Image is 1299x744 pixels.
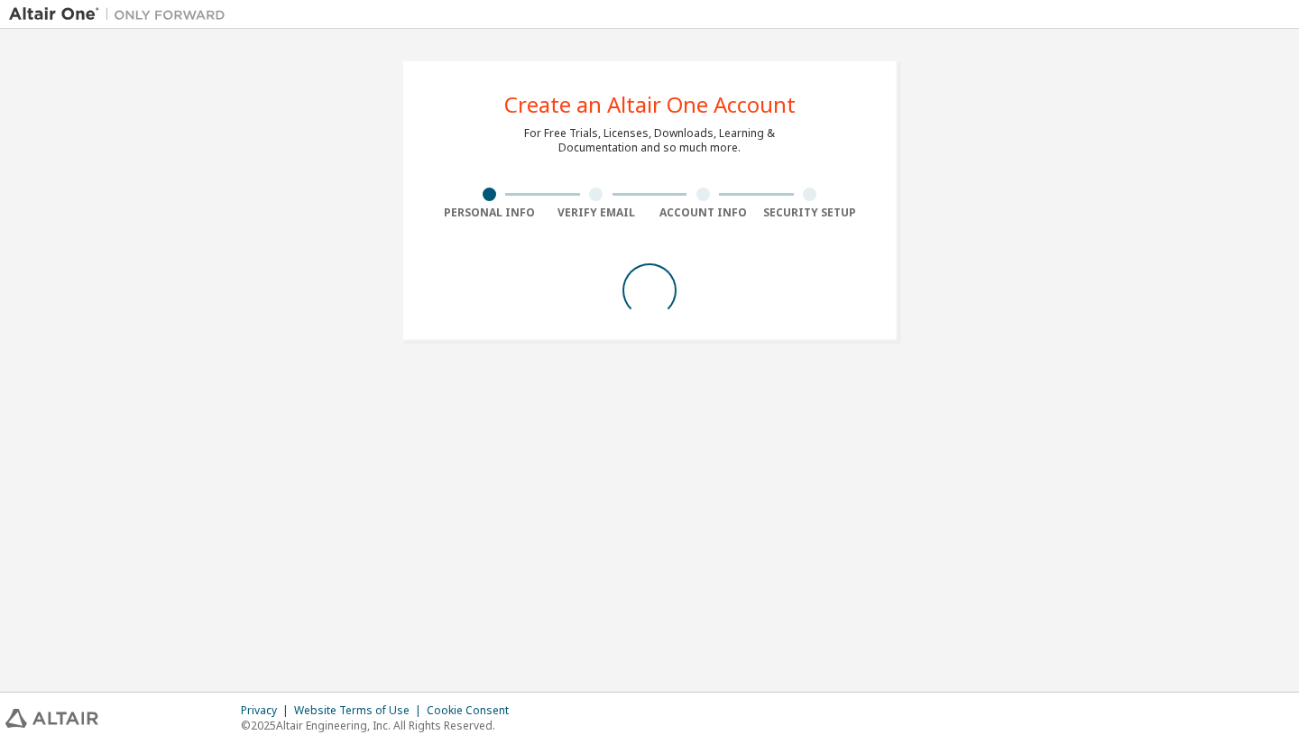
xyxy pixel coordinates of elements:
div: Account Info [649,206,757,220]
div: Website Terms of Use [294,703,427,718]
div: For Free Trials, Licenses, Downloads, Learning & Documentation and so much more. [524,126,775,155]
div: Personal Info [436,206,543,220]
div: Security Setup [757,206,864,220]
img: Altair One [9,5,235,23]
p: © 2025 Altair Engineering, Inc. All Rights Reserved. [241,718,520,733]
div: Create an Altair One Account [504,94,796,115]
div: Verify Email [543,206,650,220]
img: altair_logo.svg [5,709,98,728]
div: Cookie Consent [427,703,520,718]
div: Privacy [241,703,294,718]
